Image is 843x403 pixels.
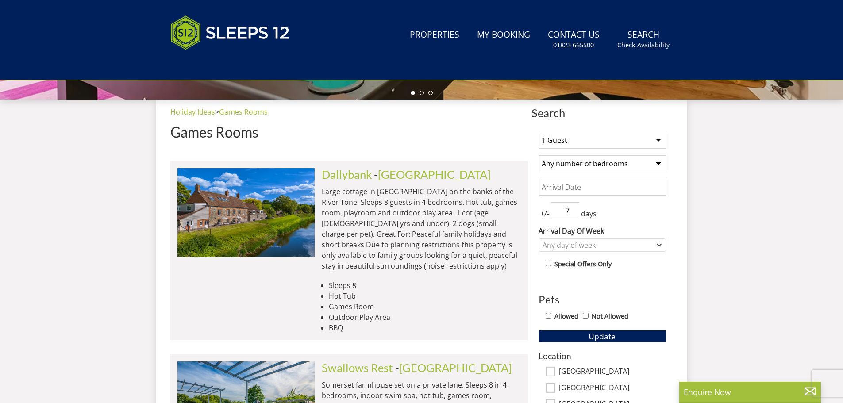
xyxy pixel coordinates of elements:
[589,331,616,342] span: Update
[395,361,512,374] span: -
[554,311,578,321] label: Allowed
[170,107,215,117] a: Holiday Ideas
[329,312,521,322] li: Outdoor Play Area
[531,107,673,119] span: Search
[406,25,463,45] a: Properties
[539,294,666,305] h3: Pets
[553,41,594,50] small: 01823 665500
[539,330,666,342] button: Update
[322,186,521,271] p: Large cottage in [GEOGRAPHIC_DATA] on the banks of the River Tone. Sleeps 8 guests in 4 bedrooms....
[540,240,655,250] div: Any day of week
[684,386,816,398] p: Enquire Now
[378,168,491,181] a: [GEOGRAPHIC_DATA]
[579,208,598,219] span: days
[399,361,512,374] a: [GEOGRAPHIC_DATA]
[322,361,393,374] a: Swallows Rest
[539,208,551,219] span: +/-
[329,291,521,301] li: Hot Tub
[322,168,372,181] a: Dallybank
[614,25,673,54] a: SearchCheck Availability
[166,60,259,68] iframe: Customer reviews powered by Trustpilot
[170,124,528,140] h1: Games Rooms
[177,168,315,257] img: riverside-somerset-holiday-accommodation-home-sleeps-8.original.jpg
[554,259,612,269] label: Special Offers Only
[374,168,491,181] span: -
[219,107,268,117] a: Games Rooms
[329,301,521,312] li: Games Room
[329,280,521,291] li: Sleeps 8
[539,351,666,361] h3: Location
[215,107,219,117] span: >
[473,25,534,45] a: My Booking
[617,41,670,50] small: Check Availability
[170,11,290,55] img: Sleeps 12
[544,25,603,54] a: Contact Us01823 665500
[539,179,666,196] input: Arrival Date
[559,384,666,393] label: [GEOGRAPHIC_DATA]
[539,226,666,236] label: Arrival Day Of Week
[559,367,666,377] label: [GEOGRAPHIC_DATA]
[329,322,521,333] li: BBQ
[539,238,666,252] div: Combobox
[592,311,628,321] label: Not Allowed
